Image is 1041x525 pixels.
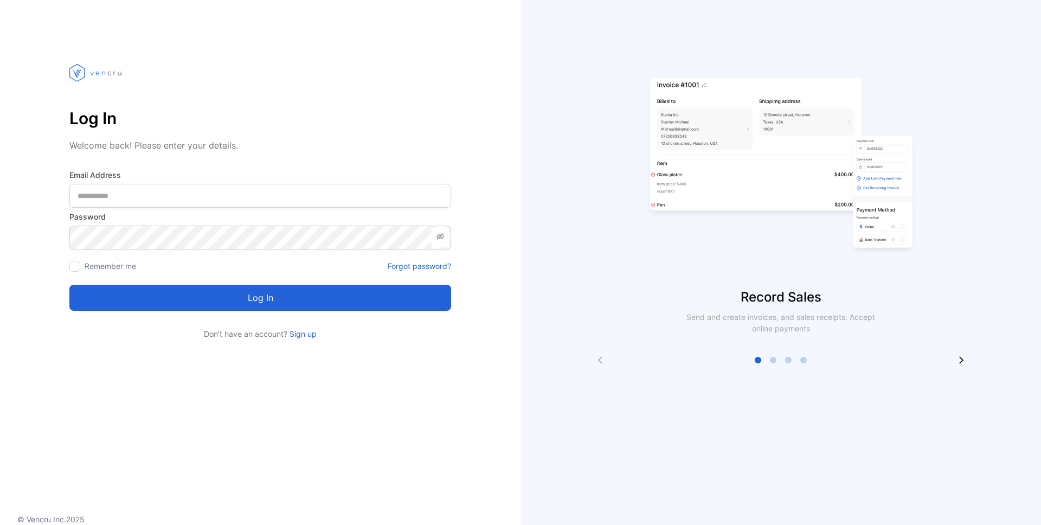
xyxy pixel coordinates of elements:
[520,287,1041,307] p: Record Sales
[645,43,916,287] img: slider image
[677,311,885,334] p: Send and create invoices, and sales receipts. Accept online payments
[388,260,451,272] a: Forgot password?
[69,211,451,222] label: Password
[287,329,317,338] a: Sign up
[69,328,451,340] p: Don't have an account?
[69,105,451,131] p: Log In
[69,43,124,102] img: vencru logo
[69,285,451,311] button: Log in
[69,139,451,152] p: Welcome back! Please enter your details.
[69,169,451,181] label: Email Address
[85,261,136,271] label: Remember me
